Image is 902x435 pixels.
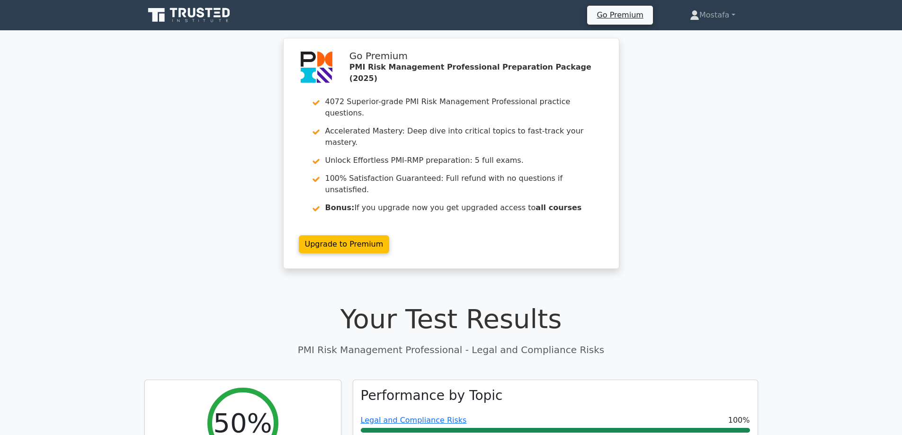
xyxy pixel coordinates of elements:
[728,415,750,426] span: 100%
[144,343,758,357] p: PMI Risk Management Professional - Legal and Compliance Risks
[299,235,390,253] a: Upgrade to Premium
[361,416,467,425] a: Legal and Compliance Risks
[361,388,503,404] h3: Performance by Topic
[667,6,758,25] a: Mostafa
[144,303,758,335] h1: Your Test Results
[591,9,649,21] a: Go Premium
